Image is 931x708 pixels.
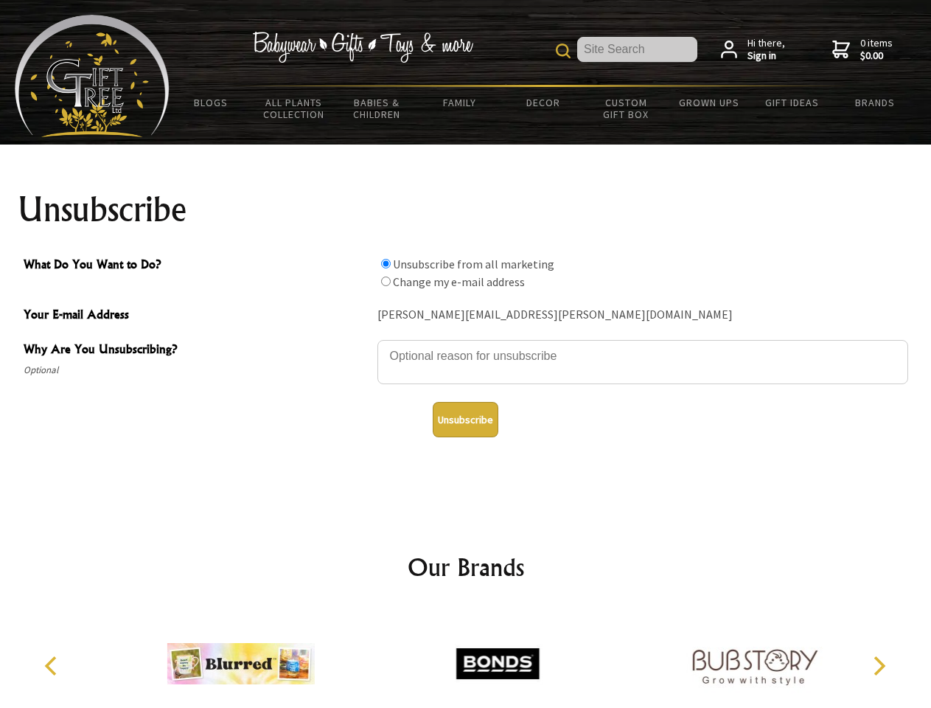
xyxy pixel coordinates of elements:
[667,87,750,118] a: Grown Ups
[381,277,391,286] input: What Do You Want to Do?
[381,259,391,268] input: What Do You Want to Do?
[18,192,914,227] h1: Unsubscribe
[585,87,668,130] a: Custom Gift Box
[37,650,69,682] button: Previous
[29,549,902,585] h2: Our Brands
[377,340,908,384] textarea: Why Are You Unsubscribing?
[377,304,908,327] div: [PERSON_NAME][EMAIL_ADDRESS][PERSON_NAME][DOMAIN_NAME]
[577,37,697,62] input: Site Search
[832,37,893,63] a: 0 items$0.00
[747,37,785,63] span: Hi there,
[747,49,785,63] strong: Sign in
[860,49,893,63] strong: $0.00
[393,257,554,271] label: Unsubscribe from all marketing
[834,87,917,118] a: Brands
[15,15,170,137] img: Babyware - Gifts - Toys and more...
[24,340,370,361] span: Why Are You Unsubscribing?
[393,274,525,289] label: Change my e-mail address
[862,650,895,682] button: Next
[24,255,370,277] span: What Do You Want to Do?
[750,87,834,118] a: Gift Ideas
[170,87,253,118] a: BLOGS
[24,305,370,327] span: Your E-mail Address
[556,44,571,58] img: product search
[419,87,502,118] a: Family
[860,36,893,63] span: 0 items
[335,87,419,130] a: Babies & Children
[253,87,336,130] a: All Plants Collection
[252,32,473,63] img: Babywear - Gifts - Toys & more
[721,37,785,63] a: Hi there,Sign in
[433,402,498,437] button: Unsubscribe
[24,361,370,379] span: Optional
[501,87,585,118] a: Decor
